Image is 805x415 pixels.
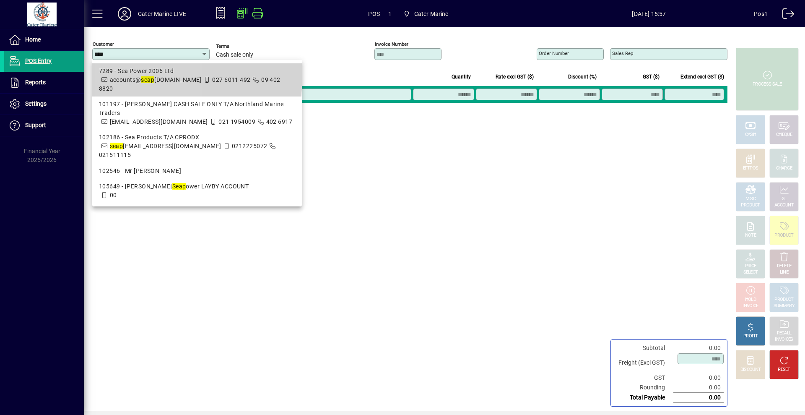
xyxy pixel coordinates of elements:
span: 0212225072 [232,143,267,149]
span: Terms [216,44,266,49]
span: Extend excl GST ($) [680,72,724,81]
div: ACCOUNT [774,202,794,209]
div: INVOICE [743,303,758,309]
span: 402 6917 [266,118,293,125]
a: Logout [776,2,795,29]
td: Rounding [614,383,673,393]
mat-label: Sales rep [612,50,633,56]
div: PRICE [745,263,756,269]
div: EFTPOS [743,165,758,172]
mat-label: Order number [539,50,569,56]
td: 0.00 [673,343,724,353]
em: seap [110,143,123,149]
div: Cater Marine LIVE [138,7,186,21]
mat-option: 102186 - Sea Products T/A CPRODX [92,130,302,163]
a: Reports [4,72,84,93]
span: [EMAIL_ADDRESS][DOMAIN_NAME] [110,143,221,149]
span: accounts@ [DOMAIN_NAME] [110,76,202,83]
div: PRODUCT [774,297,793,303]
span: Quantity [452,72,471,81]
span: 021 1954009 [218,118,255,125]
td: 0.00 [673,373,724,383]
a: Home [4,29,84,50]
td: GST [614,373,673,383]
div: RECALL [777,330,792,337]
div: DISCOUNT [740,367,761,373]
div: Pos1 [754,7,768,21]
div: CHEQUE [776,132,792,138]
button: Profile [111,6,138,21]
span: Cash sale only [216,52,253,58]
span: [EMAIL_ADDRESS][DOMAIN_NAME] [110,118,208,125]
div: PROCESS SALE [753,81,782,88]
span: POS Entry [25,57,52,64]
div: 7289 - Sea Power 2006 Ltd [99,67,295,76]
div: CASH [745,132,756,138]
mat-label: Invoice number [375,41,408,47]
span: Support [25,122,46,128]
span: Settings [25,100,47,107]
div: RESET [778,367,790,373]
td: Freight (Excl GST) [614,353,673,373]
span: POS [368,7,380,21]
div: SELECT [743,269,758,276]
div: 102186 - Sea Products T/A CPRODX [99,133,295,142]
div: PRODUCT [741,202,760,209]
em: Seap [172,183,186,190]
a: Settings [4,94,84,115]
span: Home [25,36,41,43]
mat-option: 102546 - Mr Stuart McIntyre [92,163,302,179]
span: 00 [110,192,117,198]
mat-option: 7289 - Sea Power 2006 Ltd [92,63,302,97]
em: seap [141,76,154,83]
div: 105649 - [PERSON_NAME] ower LAYBY ACCOUNT [99,182,295,191]
div: NOTE [745,232,756,239]
span: Discount (%) [568,72,597,81]
div: PROFIT [743,333,758,339]
td: Total Payable [614,393,673,403]
div: DELETE [777,263,791,269]
div: SUMMARY [774,303,795,309]
div: 102546 - Mr [PERSON_NAME] [99,167,295,175]
span: 027 6011 492 [212,76,250,83]
div: INVOICES [775,337,793,343]
span: Cater Marine [400,6,452,21]
span: Reports [25,79,46,86]
span: [DATE] 15:57 [544,7,754,21]
div: GL [782,196,787,202]
div: HOLD [745,297,756,303]
div: MISC [745,196,756,202]
div: 101197 - [PERSON_NAME] CASH SALE ONLY T/A Northland Marine Traders [99,100,295,117]
div: PRODUCT [774,232,793,239]
div: LINE [780,269,788,276]
span: 1 [388,7,392,21]
span: 021511115 [99,151,131,158]
div: CHARGE [776,165,792,172]
mat-option: 105649 - Mike Sargent Seapower LAYBY ACCOUNT [92,179,302,203]
span: GST ($) [643,72,660,81]
a: Support [4,115,84,136]
span: Rate excl GST ($) [496,72,534,81]
mat-label: Customer [93,41,114,47]
mat-option: 101197 - Roeland Koridon CASH SALE ONLY T/A Northland Marine Traders [92,97,302,130]
td: 0.00 [673,393,724,403]
td: 0.00 [673,383,724,393]
span: Cater Marine [414,7,449,21]
td: Subtotal [614,343,673,353]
